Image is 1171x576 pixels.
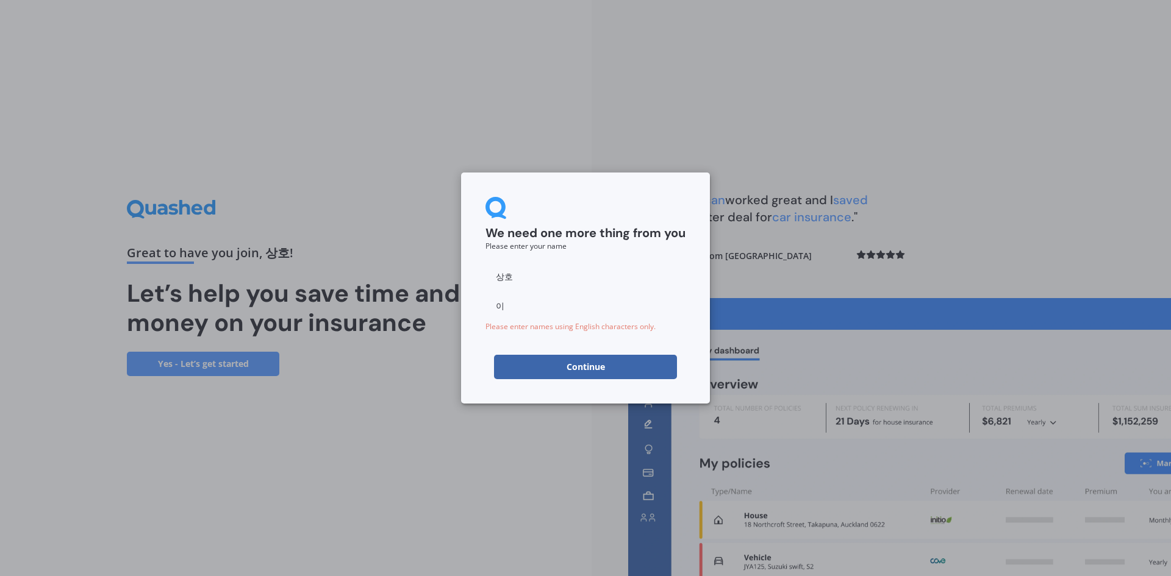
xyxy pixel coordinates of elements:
[494,355,677,379] button: Continue
[485,226,686,241] h2: We need one more thing from you
[485,265,686,289] input: First name
[485,294,686,318] input: Last name
[485,323,686,330] div: Please enter names using English characters only.
[485,241,567,251] small: Please enter your name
